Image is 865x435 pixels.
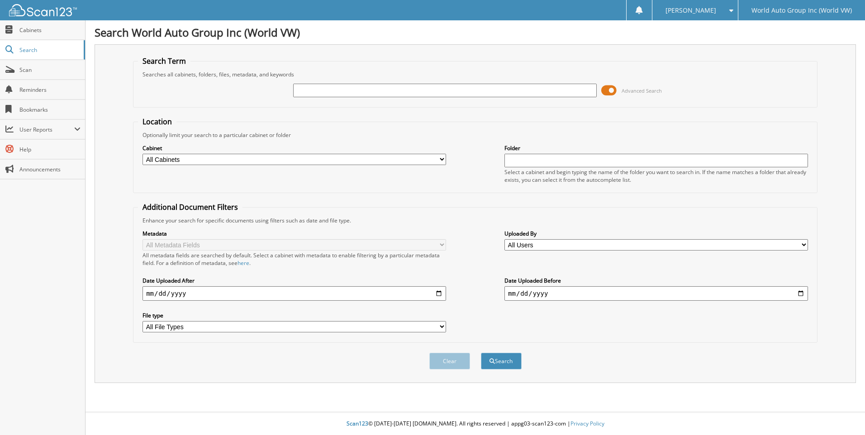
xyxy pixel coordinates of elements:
[504,168,808,184] div: Select a cabinet and begin typing the name of the folder you want to search in. If the name match...
[347,420,368,427] span: Scan123
[504,286,808,301] input: end
[19,146,81,153] span: Help
[504,277,808,284] label: Date Uploaded Before
[86,413,865,435] div: © [DATE]-[DATE] [DOMAIN_NAME]. All rights reserved | appg03-scan123-com |
[143,286,446,301] input: start
[143,230,446,237] label: Metadata
[481,353,522,369] button: Search
[143,251,446,267] div: All metadata fields are searched by default. Select a cabinet with metadata to enable filtering b...
[751,8,852,13] span: World Auto Group Inc (World VW)
[138,56,190,66] legend: Search Term
[143,144,446,152] label: Cabinet
[570,420,604,427] a: Privacy Policy
[95,25,856,40] h1: Search World Auto Group Inc (World VW)
[19,66,81,74] span: Scan
[143,277,446,284] label: Date Uploaded After
[504,230,808,237] label: Uploaded By
[138,202,242,212] legend: Additional Document Filters
[19,106,81,113] span: Bookmarks
[429,353,470,369] button: Clear
[622,87,662,94] span: Advanced Search
[820,392,865,435] iframe: Chat Widget
[19,165,81,173] span: Announcements
[143,312,446,319] label: File type
[19,46,79,54] span: Search
[238,259,249,267] a: here
[19,26,81,34] span: Cabinets
[138,217,813,224] div: Enhance your search for specific documents using filters such as date and file type.
[504,144,808,152] label: Folder
[9,4,77,16] img: scan123-logo-white.svg
[19,86,81,94] span: Reminders
[138,71,813,78] div: Searches all cabinets, folders, files, metadata, and keywords
[19,126,74,133] span: User Reports
[665,8,716,13] span: [PERSON_NAME]
[138,131,813,139] div: Optionally limit your search to a particular cabinet or folder
[138,117,176,127] legend: Location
